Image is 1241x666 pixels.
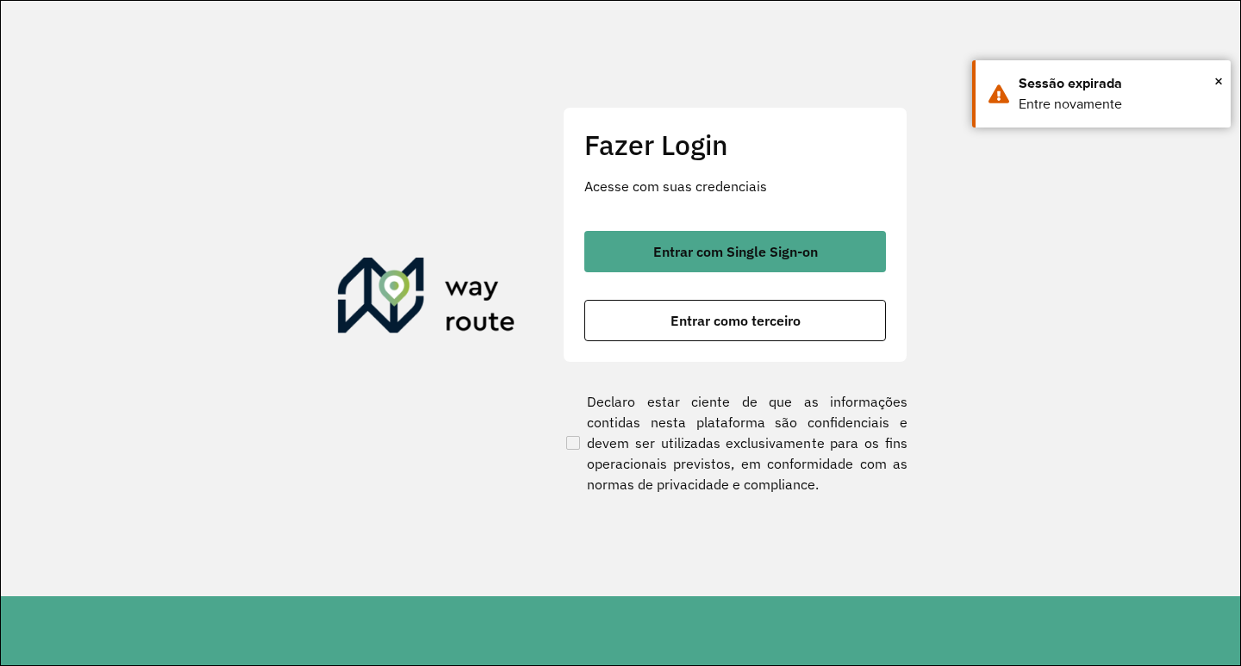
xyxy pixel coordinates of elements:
span: Entrar com Single Sign-on [653,245,818,258]
button: button [584,300,886,341]
button: Close [1214,68,1223,94]
div: Sessão expirada [1019,73,1218,94]
span: Entrar como terceiro [670,314,801,327]
img: Roteirizador AmbevTech [338,258,515,340]
h2: Fazer Login [584,128,886,161]
label: Declaro estar ciente de que as informações contidas nesta plataforma são confidenciais e devem se... [563,391,907,495]
div: Entre novamente [1019,94,1218,115]
span: × [1214,68,1223,94]
p: Acesse com suas credenciais [584,176,886,196]
button: button [584,231,886,272]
